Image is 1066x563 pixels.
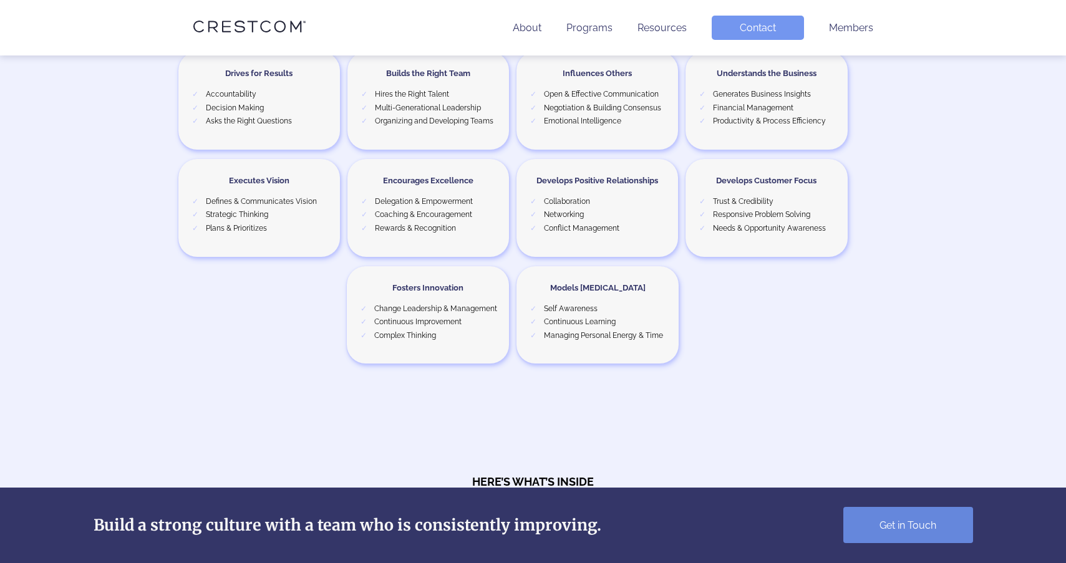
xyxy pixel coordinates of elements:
[712,16,804,40] a: Contact
[367,208,502,222] li: Coaching & Encouragement
[367,329,502,343] li: Complex Thinking
[705,102,840,115] li: Financial Management
[94,512,601,537] h2: Build a strong culture with a team who is consistently improving.
[367,302,502,316] li: Change Leadership & Management
[198,208,332,222] li: Strategic Thinking
[524,67,671,80] h3: Influences Others
[536,329,671,343] li: Managing Personal Energy & Time
[637,22,687,34] a: Resources
[198,88,332,102] li: Accountability
[367,102,502,115] li: Multi-Generational Leadership
[566,22,613,34] a: Programs
[186,175,332,187] h3: Executes Vision
[536,302,671,316] li: Self Awareness
[536,88,671,102] li: Open & Effective Communication
[705,88,840,102] li: Generates Business Insights
[705,208,840,222] li: Responsive Problem Solving
[367,315,502,329] li: Continuous Improvement
[513,22,541,34] a: About
[536,222,671,236] li: Conflict Management
[198,115,332,128] li: Asks the Right Questions
[536,208,671,222] li: Networking
[355,175,502,187] h3: Encourages Excellence
[693,175,840,187] h3: Develops Customer Focus
[367,195,502,209] li: Delegation & Empowerment
[198,102,332,115] li: Decision Making
[843,507,973,543] a: Get in Touch
[524,282,671,294] h3: Models [MEDICAL_DATA]
[367,222,502,236] li: Rewards & Recognition
[536,195,671,209] li: Collaboration
[198,195,332,209] li: Defines & Communicates Vision
[367,115,502,128] li: Organizing and Developing Teams
[536,115,671,128] li: Emotional Intelligence
[536,102,671,115] li: Negotiation & Building Consensus
[355,67,502,80] h3: Builds the Right Team
[524,175,671,187] h3: Develops Positive Relationships
[693,67,840,80] h3: Understands the Business
[198,222,332,236] li: Plans & Prioritizes
[705,195,840,209] li: Trust & Credibility
[705,222,840,236] li: Needs & Opportunity Awareness
[193,475,873,488] h5: HERE’S WHAT’S INSIDE
[536,315,671,329] li: Continuous Learning
[705,115,840,128] li: Productivity & Process Efficiency
[354,282,502,294] h3: Fosters Innovation
[829,22,873,34] a: Members
[186,67,332,80] h3: Drives for Results
[367,88,502,102] li: Hires the Right Talent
